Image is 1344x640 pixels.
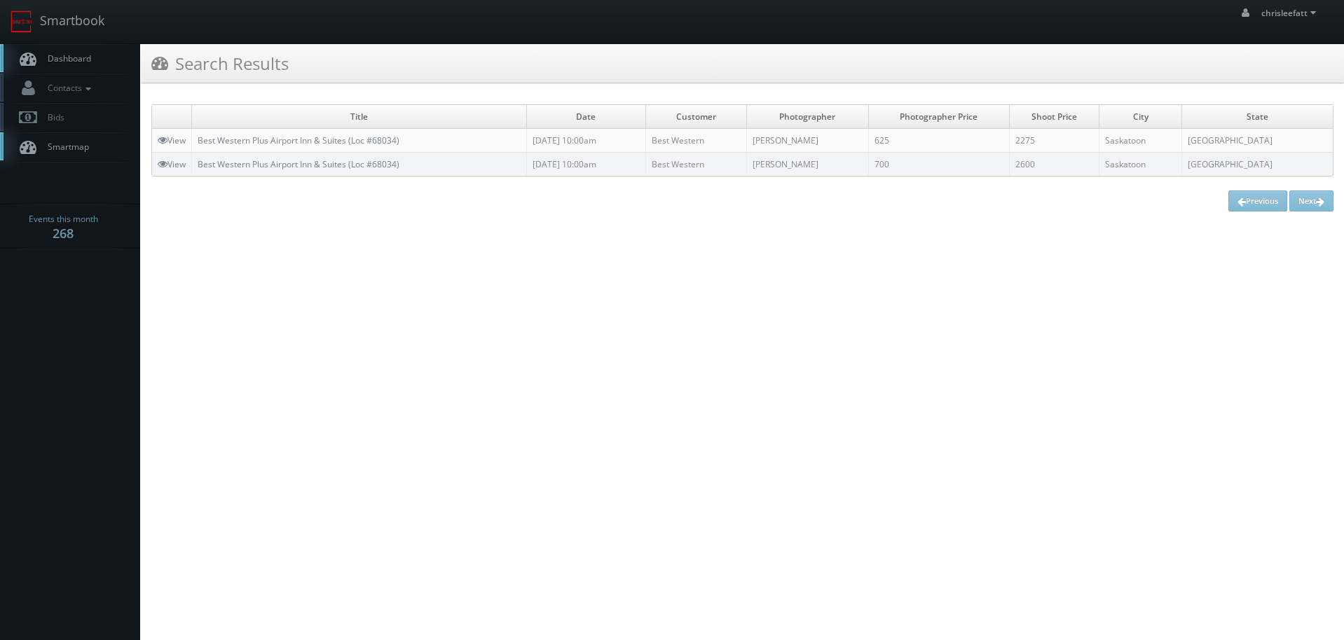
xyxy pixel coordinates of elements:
[1261,7,1320,19] span: chrisleefatt
[645,153,746,176] td: Best Western
[868,129,1009,153] td: 625
[868,105,1009,129] td: Photographer Price
[527,129,645,153] td: [DATE] 10:00am
[158,134,186,146] a: View
[1009,105,1099,129] td: Shoot Price
[41,111,64,123] span: Bids
[746,129,868,153] td: [PERSON_NAME]
[1009,153,1099,176] td: 2600
[1181,105,1333,129] td: State
[29,212,98,226] span: Events this month
[746,105,868,129] td: Photographer
[198,134,399,146] a: Best Western Plus Airport Inn & Suites (Loc #68034)
[198,158,399,170] a: Best Western Plus Airport Inn & Suites (Loc #68034)
[527,153,645,176] td: [DATE] 10:00am
[1181,129,1333,153] td: [GEOGRAPHIC_DATA]
[151,51,289,76] h3: Search Results
[1099,129,1182,153] td: Saskatoon
[1099,105,1182,129] td: City
[53,225,74,242] strong: 268
[1099,153,1182,176] td: Saskatoon
[192,105,527,129] td: Title
[41,53,91,64] span: Dashboard
[1009,129,1099,153] td: 2275
[645,129,746,153] td: Best Western
[11,11,33,33] img: smartbook-logo.png
[868,153,1009,176] td: 700
[1181,153,1333,176] td: [GEOGRAPHIC_DATA]
[41,82,95,94] span: Contacts
[158,158,186,170] a: View
[746,153,868,176] td: [PERSON_NAME]
[645,105,746,129] td: Customer
[527,105,645,129] td: Date
[41,141,89,153] span: Smartmap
